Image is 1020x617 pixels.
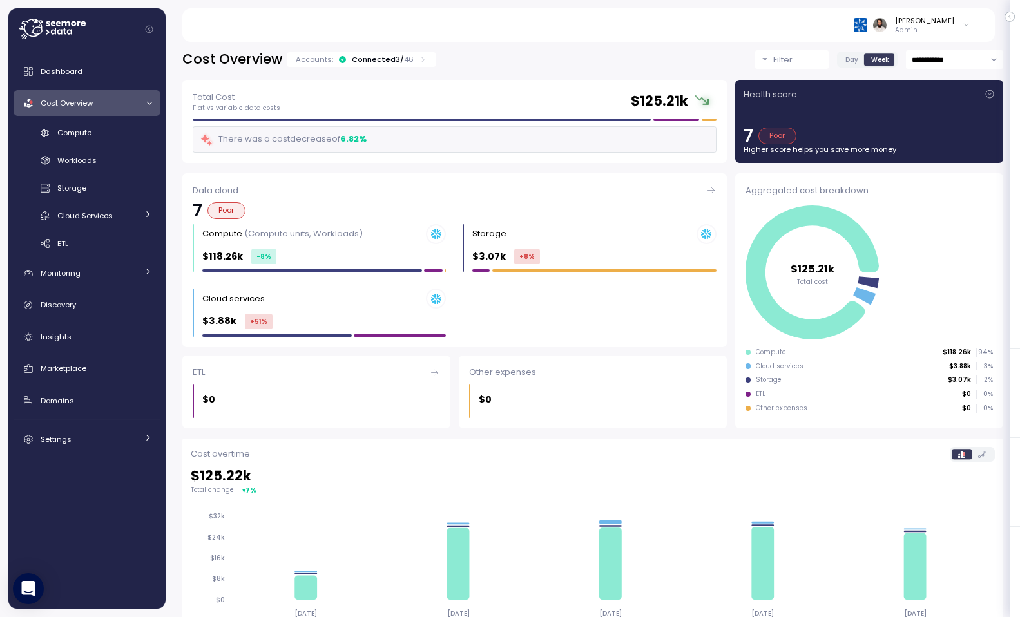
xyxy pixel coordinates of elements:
[191,467,995,486] h2: $ 125.22k
[756,404,807,413] div: Other expenses
[948,375,971,384] p: $3.07k
[756,362,803,371] div: Cloud services
[41,434,72,444] span: Settings
[41,268,81,278] span: Monitoring
[245,486,256,495] div: 7 %
[202,227,363,240] div: Compute
[210,554,225,562] tspan: $16k
[773,53,793,66] p: Filter
[744,128,753,144] p: 7
[296,54,333,64] p: Accounts:
[756,348,786,357] div: Compute
[14,356,160,381] a: Marketplace
[251,249,276,264] div: -8 %
[14,233,160,254] a: ETL
[631,92,688,111] h2: $ 125.21k
[182,356,450,428] a: ETL$0
[873,18,887,32] img: ACg8ocLskjvUhBDgxtSFCRx4ztb74ewwa1VrVEuDBD_Ho1mrTsQB-QE=s96-c
[404,54,414,64] p: 46
[193,366,440,379] div: ETL
[977,390,992,399] p: 0 %
[472,227,506,240] div: Storage
[854,18,867,32] img: 68790ce639d2d68da1992664.PNG
[943,348,971,357] p: $118.26k
[14,178,160,199] a: Storage
[797,277,828,285] tspan: Total cost
[287,52,436,67] div: Accounts:Connected3/46
[14,122,160,144] a: Compute
[202,392,215,407] p: $0
[41,332,72,342] span: Insights
[57,155,97,166] span: Workloads
[469,366,717,379] div: Other expenses
[479,392,492,407] p: $0
[191,448,250,460] p: Cost overtime
[191,486,234,495] p: Total change
[182,50,282,69] h2: Cost Overview
[14,324,160,350] a: Insights
[977,348,992,357] p: 94 %
[962,390,971,399] p: $0
[352,54,414,64] div: Connected 3 /
[962,404,971,413] p: $0
[756,390,765,399] div: ETL
[14,388,160,413] a: Domains
[744,88,797,101] p: Health score
[193,104,280,113] p: Flat vs variable data costs
[14,426,160,452] a: Settings
[193,202,202,219] p: 7
[216,596,225,604] tspan: $0
[871,55,889,64] span: Week
[845,55,858,64] span: Day
[57,183,86,193] span: Storage
[472,249,506,264] p: $3.07k
[57,238,68,249] span: ETL
[977,375,992,384] p: 2 %
[41,66,82,77] span: Dashboard
[207,533,225,542] tspan: $24k
[202,292,265,305] div: Cloud services
[202,249,243,264] p: $118.26k
[212,574,225,583] tspan: $8k
[895,26,954,35] p: Admin
[14,150,160,171] a: Workloads
[207,202,245,219] div: Poor
[14,292,160,318] a: Discovery
[14,260,160,286] a: Monitoring
[949,362,971,371] p: $3.88k
[14,205,160,226] a: Cloud Services
[182,173,727,347] a: Data cloud7PoorCompute (Compute units, Workloads)$118.26k-8%Storage $3.07k+8%Cloud services $3.88...
[193,184,717,197] div: Data cloud
[13,573,44,604] div: Open Intercom Messenger
[41,98,93,108] span: Cost Overview
[41,299,76,310] span: Discovery
[242,486,256,495] div: ▾
[14,59,160,84] a: Dashboard
[758,128,796,144] div: Poor
[200,132,367,147] div: There was a cost decrease of
[756,375,782,384] div: Storage
[193,91,280,104] p: Total Cost
[141,24,157,34] button: Collapse navigation
[41,363,86,374] span: Marketplace
[57,128,91,138] span: Compute
[245,314,273,329] div: +51 %
[244,227,363,240] p: (Compute units, Workloads)
[791,261,835,276] tspan: $125.21k
[57,211,113,221] span: Cloud Services
[977,362,992,371] p: 3 %
[744,144,995,155] p: Higher score helps you save more money
[895,15,954,26] div: [PERSON_NAME]
[41,395,74,406] span: Domains
[14,90,160,116] a: Cost Overview
[746,184,993,197] div: Aggregated cost breakdown
[202,314,236,328] p: $3.88k
[340,133,367,146] div: 6.82 %
[977,404,992,413] p: 0 %
[755,50,829,69] button: Filter
[209,512,225,520] tspan: $32k
[514,249,540,264] div: +8 %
